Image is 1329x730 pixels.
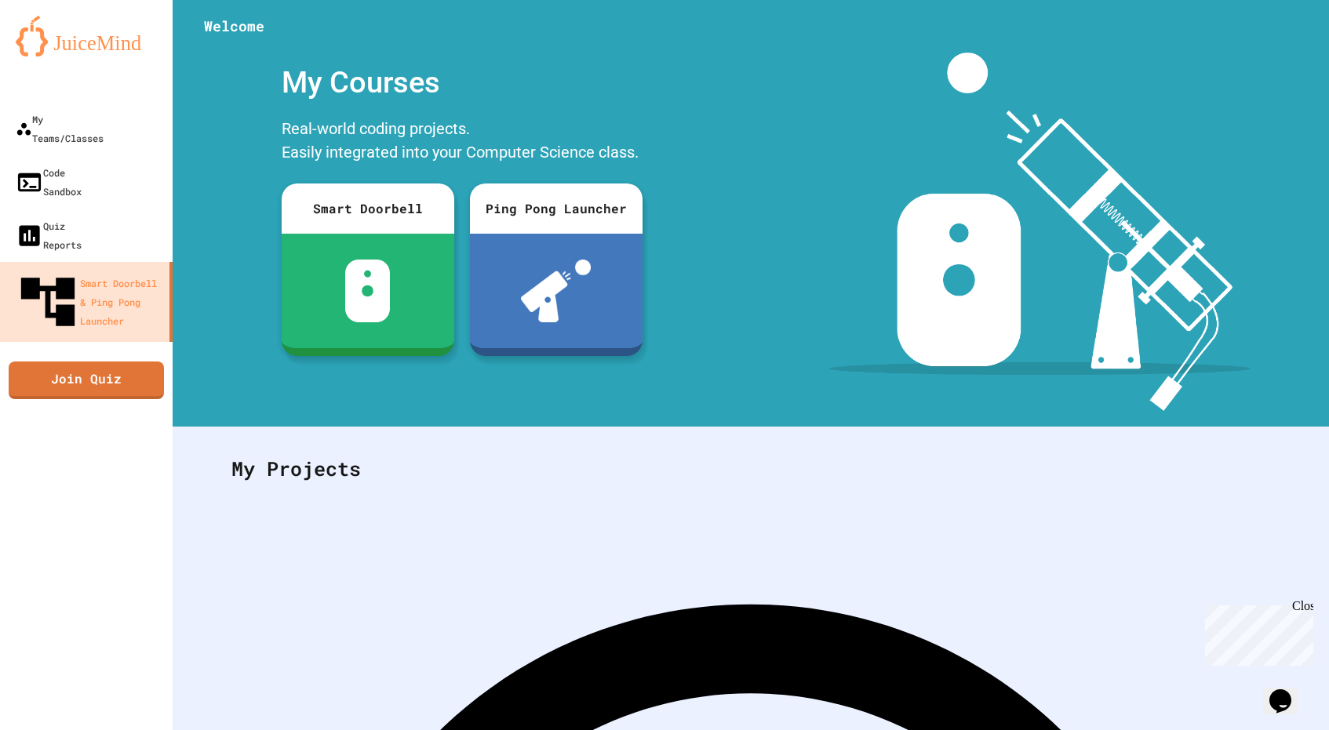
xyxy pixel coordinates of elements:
img: sdb-white.svg [345,260,390,322]
div: Code Sandbox [16,163,82,201]
div: Ping Pong Launcher [470,183,643,234]
div: Smart Doorbell [282,183,454,234]
img: banner-image-my-projects.png [829,53,1250,411]
div: My Teams/Classes [16,110,104,147]
div: Quiz Reports [16,216,82,254]
div: Smart Doorbell & Ping Pong Launcher [16,270,163,334]
a: Join Quiz [9,361,164,399]
div: My Courses [274,53,650,113]
div: Real-world coding projects. Easily integrated into your Computer Science class. [274,113,650,172]
iframe: chat widget [1199,599,1313,666]
img: ppl-with-ball.png [521,260,591,322]
div: My Projects [216,438,1286,499]
iframe: chat widget [1263,667,1313,714]
div: Chat with us now!Close [6,6,108,100]
img: logo-orange.svg [16,16,157,56]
